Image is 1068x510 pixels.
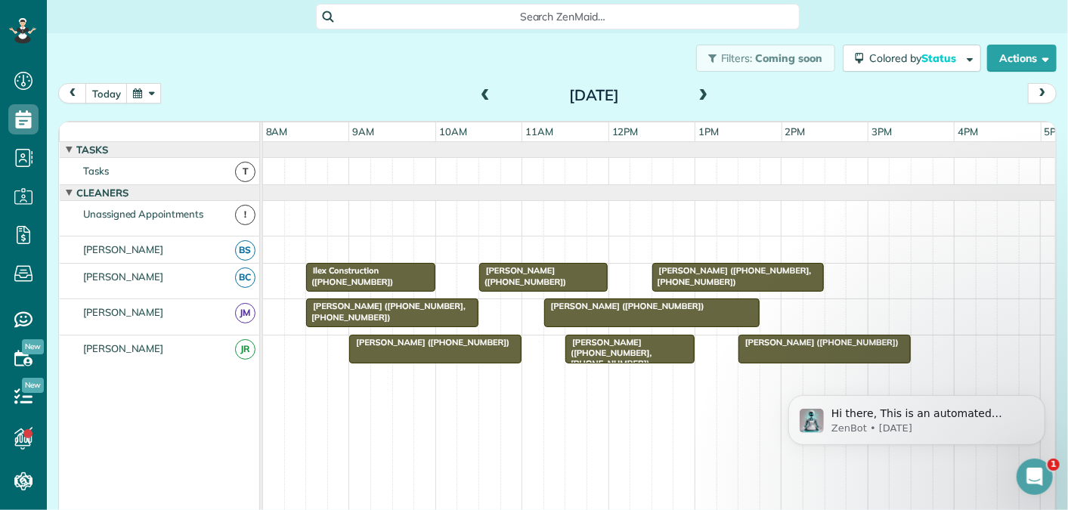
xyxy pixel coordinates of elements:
span: Cleaners [73,187,132,199]
span: Colored by [869,51,961,65]
span: 9am [349,125,377,138]
button: next [1028,83,1057,104]
span: T [235,162,255,182]
span: 12pm [609,125,642,138]
span: [PERSON_NAME] ([PHONE_NUMBER]) [738,337,899,348]
span: Unassigned Appointments [80,208,206,220]
span: 1 [1048,459,1060,471]
span: Tasks [73,144,111,156]
span: 11am [522,125,556,138]
button: prev [58,83,87,104]
span: 10am [436,125,470,138]
span: 5pm [1042,125,1068,138]
span: JR [235,339,255,360]
span: 8am [263,125,291,138]
span: BS [235,240,255,261]
span: [PERSON_NAME] ([PHONE_NUMBER], [PHONE_NUMBER]) [305,301,466,322]
span: [PERSON_NAME] ([PHONE_NUMBER], [PHONE_NUMBER]) [652,265,812,286]
span: Status [921,51,958,65]
span: New [22,339,44,354]
span: Filters: [721,51,753,65]
span: ! [235,205,255,225]
span: JM [235,303,255,323]
iframe: Intercom notifications message [766,363,1068,469]
span: [PERSON_NAME] ([PHONE_NUMBER]) [348,337,510,348]
button: Colored byStatus [843,45,981,72]
span: [PERSON_NAME] ([PHONE_NUMBER]) [478,265,567,286]
span: Ilex Construction ([PHONE_NUMBER]) [305,265,394,286]
span: 4pm [955,125,981,138]
span: Tasks [80,165,112,177]
span: [PERSON_NAME] [80,270,167,283]
span: 3pm [868,125,895,138]
span: Coming soon [755,51,823,65]
span: 2pm [782,125,809,138]
h2: [DATE] [500,87,689,104]
span: [PERSON_NAME] [80,342,167,354]
span: BC [235,267,255,288]
span: [PERSON_NAME] ([PHONE_NUMBER]) [543,301,705,311]
span: [PERSON_NAME] [80,306,167,318]
span: 1pm [695,125,722,138]
button: Actions [987,45,1057,72]
button: today [85,83,128,104]
span: New [22,378,44,393]
span: [PERSON_NAME] ([PHONE_NUMBER], [PHONE_NUMBER]) [565,337,652,369]
iframe: Intercom live chat [1017,459,1053,495]
span: [PERSON_NAME] [80,243,167,255]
